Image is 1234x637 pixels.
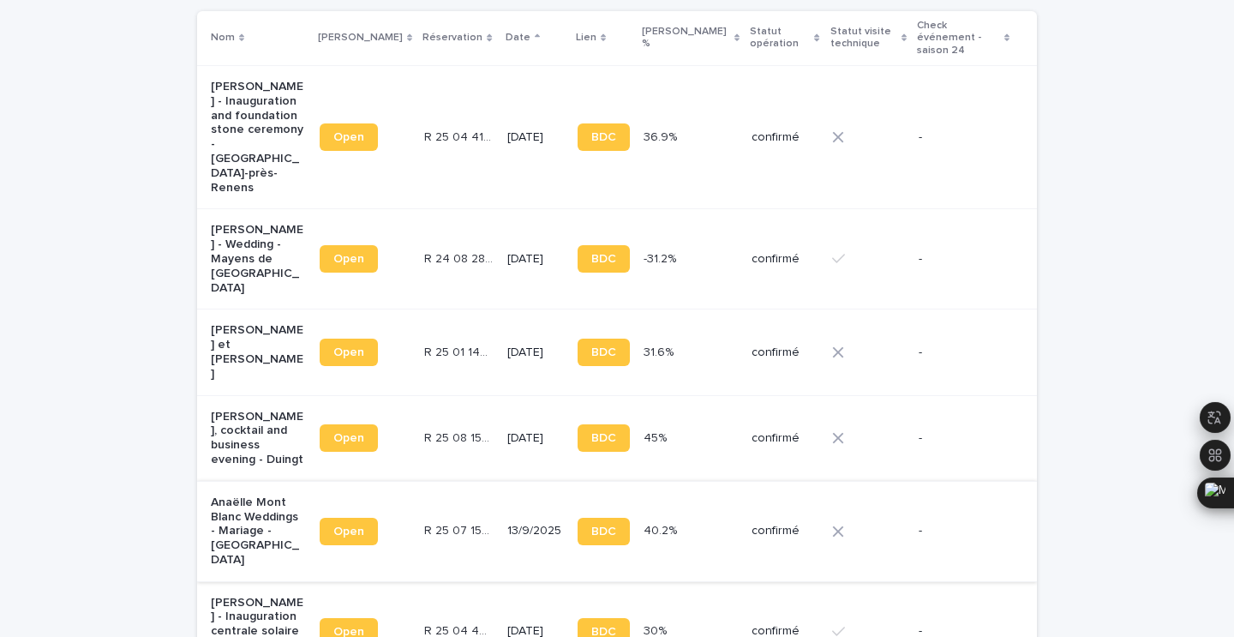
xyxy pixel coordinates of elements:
p: [PERSON_NAME] [318,28,403,47]
span: Open [333,253,364,265]
a: Open [320,339,378,366]
tr: [PERSON_NAME] et [PERSON_NAME]OpenR 25 01 1439R 25 01 1439 [DATE]BDC31.6%31.6% confirmé- [197,309,1037,395]
tr: Anaëlle Mont Blanc Weddings - Mariage - [GEOGRAPHIC_DATA]OpenR 25 07 1505R 25 07 1505 13/9/2025BD... [197,481,1037,581]
p: - [919,130,1009,145]
p: [PERSON_NAME] % [642,22,730,54]
p: Date [506,28,530,47]
p: R 25 01 1439 [424,342,497,360]
p: [DATE] [507,252,564,267]
p: Statut opération [750,22,810,54]
a: Open [320,518,378,545]
p: 36.9% [644,127,680,145]
p: R 25 08 1578 [424,428,497,446]
tr: [PERSON_NAME] - Inauguration and foundation stone ceremony - [GEOGRAPHIC_DATA]-près-RenensOpenR 2... [197,65,1037,208]
span: Open [333,346,364,358]
a: Open [320,245,378,273]
p: 45% [644,428,670,446]
p: Check événement - saison 24 [917,16,1000,60]
p: Statut visite technique [830,22,897,54]
p: [PERSON_NAME] - Wedding - Mayens de [GEOGRAPHIC_DATA] [211,223,306,295]
p: R 25 04 4139 [424,127,497,145]
p: 13/9/2025 [507,524,564,538]
p: [PERSON_NAME], cocktail and business evening - Duingt [211,410,306,467]
span: BDC [591,253,616,265]
span: BDC [591,131,616,143]
p: 31.6% [644,342,677,360]
p: confirmé [752,130,818,145]
p: confirmé [752,524,818,538]
a: Open [320,424,378,452]
p: -31.2% [644,249,680,267]
span: BDC [591,432,616,444]
p: [PERSON_NAME] - Inauguration and foundation stone ceremony - [GEOGRAPHIC_DATA]-près-Renens [211,80,306,195]
p: Nom [211,28,235,47]
span: BDC [591,346,616,358]
p: - [919,524,1009,538]
span: Open [333,526,364,538]
p: - [919,431,1009,446]
p: - [919,346,1009,360]
tr: [PERSON_NAME] - Wedding - Mayens de [GEOGRAPHIC_DATA]OpenR 24 08 2835R 24 08 2835 [DATE]BDC-31.2%... [197,209,1037,309]
span: Open [333,432,364,444]
p: [DATE] [507,431,564,446]
a: BDC [578,339,630,366]
a: Open [320,123,378,151]
a: BDC [578,424,630,452]
p: - [919,252,1009,267]
span: Open [333,131,364,143]
p: confirmé [752,431,818,446]
p: [PERSON_NAME] et [PERSON_NAME] [211,323,306,381]
p: [DATE] [507,346,564,360]
p: Lien [576,28,596,47]
p: [DATE] [507,130,564,145]
a: BDC [578,518,630,545]
a: BDC [578,245,630,273]
p: Anaëlle Mont Blanc Weddings - Mariage - [GEOGRAPHIC_DATA] [211,496,306,568]
p: R 24 08 2835 [424,249,497,267]
p: confirmé [752,346,818,360]
tr: [PERSON_NAME], cocktail and business evening - DuingtOpenR 25 08 1578R 25 08 1578 [DATE]BDC45%45%... [197,395,1037,481]
p: Réservation [422,28,482,47]
span: BDC [591,526,616,538]
a: BDC [578,123,630,151]
p: confirmé [752,252,818,267]
p: R 25 07 1505 [424,520,497,538]
p: 40.2% [644,520,680,538]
